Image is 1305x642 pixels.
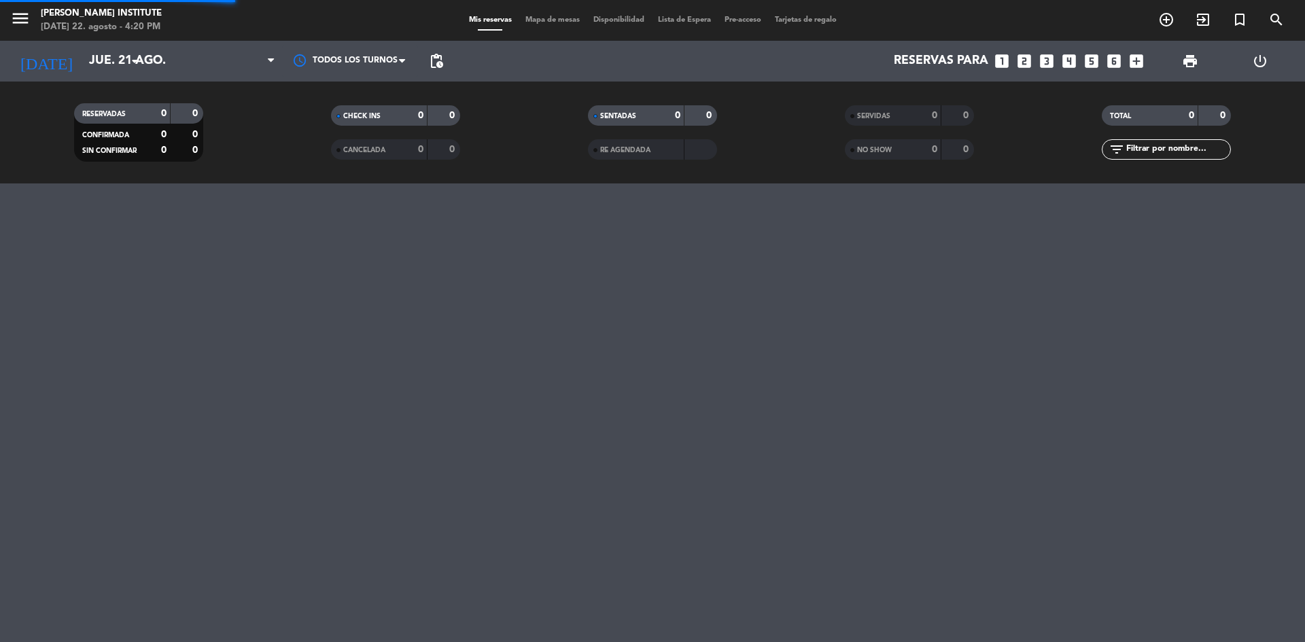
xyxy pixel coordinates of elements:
span: NO SHOW [857,147,892,154]
strong: 0 [418,111,423,120]
strong: 0 [1189,111,1194,120]
strong: 0 [706,111,714,120]
i: [DATE] [10,46,82,76]
strong: 0 [192,109,201,118]
i: looks_5 [1083,52,1100,70]
span: CHECK INS [343,113,381,120]
i: menu [10,8,31,29]
span: Pre-acceso [718,16,768,24]
div: [DATE] 22. agosto - 4:20 PM [41,20,162,34]
span: SENTADAS [600,113,636,120]
span: Reservas para [894,54,988,68]
i: exit_to_app [1195,12,1211,28]
i: looks_3 [1038,52,1056,70]
span: CONFIRMADA [82,132,129,139]
strong: 0 [418,145,423,154]
i: search [1268,12,1285,28]
i: arrow_drop_down [126,53,143,69]
strong: 0 [161,109,167,118]
span: Mapa de mesas [519,16,587,24]
span: Disponibilidad [587,16,651,24]
strong: 0 [449,145,457,154]
strong: 0 [449,111,457,120]
strong: 0 [963,111,971,120]
i: power_settings_new [1252,53,1268,69]
span: TOTAL [1110,113,1131,120]
strong: 0 [161,130,167,139]
i: looks_6 [1105,52,1123,70]
i: turned_in_not [1232,12,1248,28]
span: Mis reservas [462,16,519,24]
span: SIN CONFIRMAR [82,147,137,154]
strong: 0 [192,130,201,139]
i: looks_4 [1060,52,1078,70]
span: Lista de Espera [651,16,718,24]
span: RE AGENDADA [600,147,650,154]
strong: 0 [932,111,937,120]
strong: 0 [932,145,937,154]
strong: 0 [963,145,971,154]
i: looks_one [993,52,1011,70]
span: pending_actions [428,53,445,69]
span: RESERVADAS [82,111,126,118]
span: CANCELADA [343,147,385,154]
div: [PERSON_NAME] Institute [41,7,162,20]
div: LOG OUT [1225,41,1295,82]
span: SERVIDAS [857,113,890,120]
span: Tarjetas de regalo [768,16,843,24]
strong: 0 [192,145,201,155]
button: menu [10,8,31,33]
strong: 0 [1220,111,1228,120]
span: print [1182,53,1198,69]
i: add_circle_outline [1158,12,1174,28]
input: Filtrar por nombre... [1125,142,1230,157]
i: looks_two [1015,52,1033,70]
i: add_box [1128,52,1145,70]
strong: 0 [675,111,680,120]
i: filter_list [1109,141,1125,158]
strong: 0 [161,145,167,155]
